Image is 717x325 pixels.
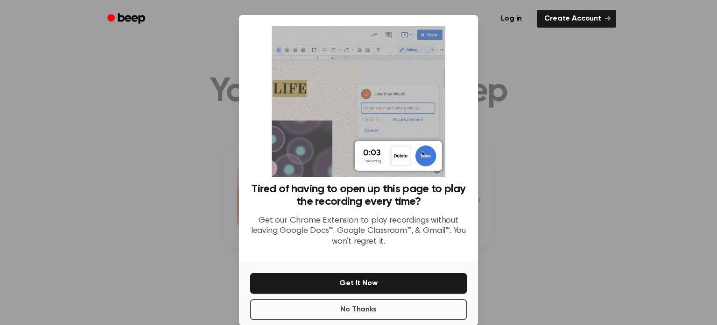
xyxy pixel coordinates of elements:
a: Create Account [537,10,616,28]
button: Get It Now [250,273,467,294]
img: Beep extension in action [272,26,445,177]
a: Log in [492,8,531,29]
button: No Thanks [250,299,467,320]
h3: Tired of having to open up this page to play the recording every time? [250,183,467,208]
a: Beep [101,10,154,28]
p: Get our Chrome Extension to play recordings without leaving Google Docs™, Google Classroom™, & Gm... [250,216,467,247]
